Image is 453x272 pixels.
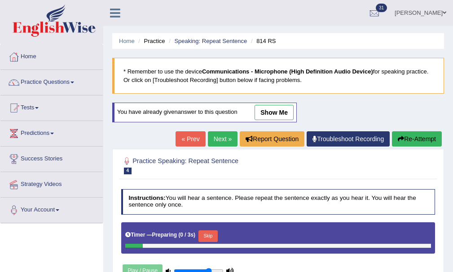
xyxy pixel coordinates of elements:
span: 31 [376,4,387,12]
button: Re-Attempt [392,131,442,147]
a: Your Account [0,198,103,220]
a: Practice Questions [0,70,103,92]
b: Communications - Microphone (High Definition Audio Device) [202,68,373,75]
a: Success Stories [0,147,103,169]
b: Instructions: [128,194,165,201]
b: Preparing [152,232,177,238]
b: ) [194,232,195,238]
a: Home [119,38,135,44]
a: Next » [208,131,237,147]
h2: Practice Speaking: Repeat Sentence [121,155,316,174]
li: 814 RS [249,37,276,45]
h5: Timer — [125,232,195,238]
b: ( [178,232,180,238]
a: Home [0,44,103,67]
h4: You will hear a sentence. Please repeat the sentence exactly as you hear it. You will hear the se... [121,189,435,215]
a: Predictions [0,121,103,143]
div: You have already given answer to this question [112,103,297,122]
a: show me [255,105,294,120]
a: « Prev [176,131,205,147]
blockquote: * Remember to use the device for speaking practice. Or click on [Troubleshoot Recording] button b... [112,58,444,94]
b: 0 / 3s [180,232,194,238]
a: Troubleshoot Recording [307,131,390,147]
button: Skip [198,230,218,242]
a: Strategy Videos [0,172,103,194]
a: Tests [0,95,103,118]
span: 4 [124,168,132,174]
a: Speaking: Repeat Sentence [174,38,247,44]
button: Report Question [240,131,304,147]
li: Practice [136,37,165,45]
